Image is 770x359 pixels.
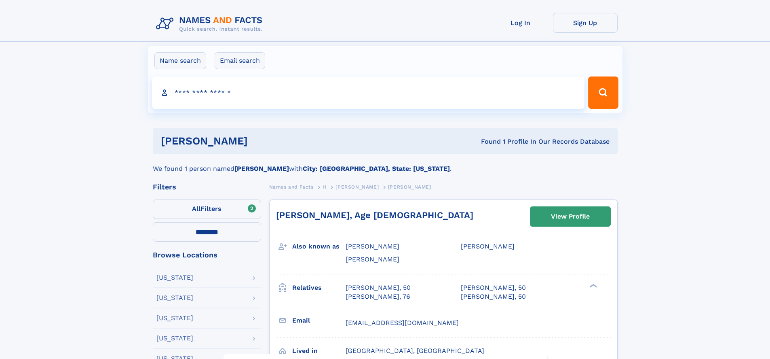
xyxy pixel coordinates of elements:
span: [PERSON_NAME] [346,242,399,250]
a: Names and Facts [269,182,314,192]
span: H [323,184,327,190]
span: All [192,205,200,212]
label: Email search [215,52,265,69]
label: Name search [154,52,206,69]
div: [US_STATE] [156,335,193,342]
div: [US_STATE] [156,315,193,321]
span: [PERSON_NAME] [461,242,515,250]
div: Filters [153,183,261,191]
button: Search Button [588,76,618,109]
a: [PERSON_NAME], Age [DEMOGRAPHIC_DATA] [276,210,473,220]
div: Browse Locations [153,251,261,259]
span: [PERSON_NAME] [388,184,431,190]
a: Log In [488,13,553,33]
a: Sign Up [553,13,618,33]
span: [GEOGRAPHIC_DATA], [GEOGRAPHIC_DATA] [346,347,484,355]
span: [EMAIL_ADDRESS][DOMAIN_NAME] [346,319,459,327]
div: ❯ [588,283,597,288]
span: [PERSON_NAME] [346,255,399,263]
div: [US_STATE] [156,274,193,281]
h3: Relatives [292,281,346,295]
b: City: [GEOGRAPHIC_DATA], State: [US_STATE] [303,165,450,172]
input: search input [152,76,585,109]
a: [PERSON_NAME], 50 [461,292,526,301]
h1: [PERSON_NAME] [161,136,365,146]
b: [PERSON_NAME] [234,165,289,172]
a: [PERSON_NAME], 50 [346,283,411,292]
span: [PERSON_NAME] [335,184,379,190]
h3: Lived in [292,344,346,358]
div: Found 1 Profile In Our Records Database [364,137,610,146]
a: [PERSON_NAME], 50 [461,283,526,292]
label: Filters [153,200,261,219]
a: [PERSON_NAME] [335,182,379,192]
a: View Profile [530,207,610,226]
div: View Profile [551,207,590,226]
div: [US_STATE] [156,295,193,301]
div: We found 1 person named with . [153,154,618,174]
img: Logo Names and Facts [153,13,269,35]
a: H [323,182,327,192]
a: [PERSON_NAME], 76 [346,292,410,301]
h3: Email [292,314,346,327]
h3: Also known as [292,240,346,253]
